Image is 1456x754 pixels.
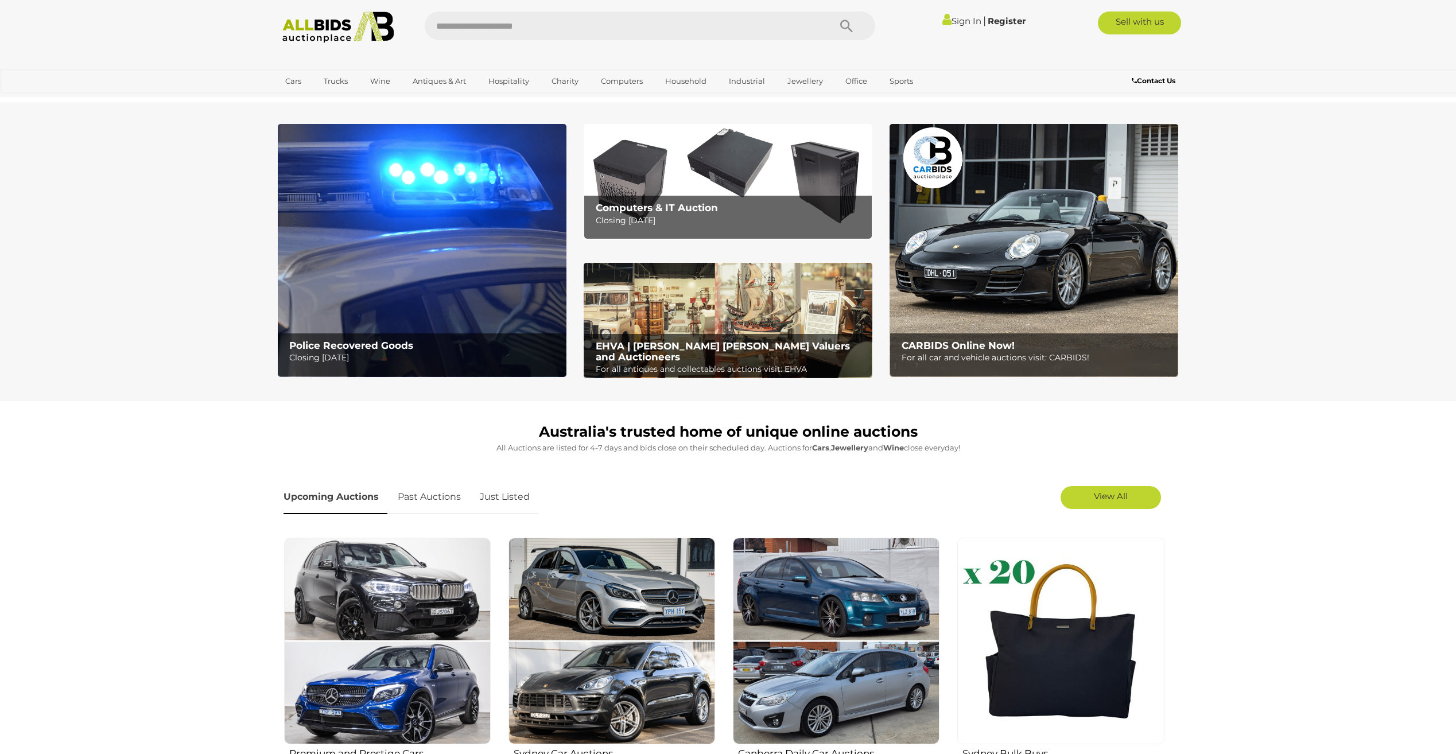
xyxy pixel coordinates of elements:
[284,441,1173,454] p: All Auctions are listed for 4-7 days and bids close on their scheduled day. Auctions for , and cl...
[883,443,904,452] strong: Wine
[596,213,866,228] p: Closing [DATE]
[596,340,850,363] b: EHVA | [PERSON_NAME] [PERSON_NAME] Valuers and Auctioneers
[818,11,875,40] button: Search
[890,124,1178,377] img: CARBIDS Online Now!
[1098,11,1181,34] a: Sell with us
[584,124,872,239] img: Computers & IT Auction
[983,14,986,27] span: |
[780,72,830,91] a: Jewellery
[1132,76,1175,85] b: Contact Us
[316,72,355,91] a: Trucks
[942,15,981,26] a: Sign In
[593,72,650,91] a: Computers
[481,72,537,91] a: Hospitality
[838,72,875,91] a: Office
[289,351,560,365] p: Closing [DATE]
[584,263,872,379] img: EHVA | Evans Hastings Valuers and Auctioneers
[1061,486,1161,509] a: View All
[278,91,374,110] a: [GEOGRAPHIC_DATA]
[988,15,1026,26] a: Register
[276,11,401,43] img: Allbids.com.au
[1094,491,1128,502] span: View All
[471,480,538,514] a: Just Listed
[812,443,829,452] strong: Cars
[890,124,1178,377] a: CARBIDS Online Now! CARBIDS Online Now! For all car and vehicle auctions visit: CARBIDS!
[284,538,491,744] img: Premium and Prestige Cars
[658,72,714,91] a: Household
[831,443,868,452] strong: Jewellery
[405,72,473,91] a: Antiques & Art
[363,72,398,91] a: Wine
[902,340,1015,351] b: CARBIDS Online Now!
[289,340,413,351] b: Police Recovered Goods
[584,124,872,239] a: Computers & IT Auction Computers & IT Auction Closing [DATE]
[284,424,1173,440] h1: Australia's trusted home of unique online auctions
[902,351,1172,365] p: For all car and vehicle auctions visit: CARBIDS!
[278,124,566,377] a: Police Recovered Goods Police Recovered Goods Closing [DATE]
[284,480,387,514] a: Upcoming Auctions
[584,263,872,379] a: EHVA | Evans Hastings Valuers and Auctioneers EHVA | [PERSON_NAME] [PERSON_NAME] Valuers and Auct...
[882,72,921,91] a: Sports
[721,72,772,91] a: Industrial
[389,480,469,514] a: Past Auctions
[733,538,939,744] img: Canberra Daily Car Auctions
[596,362,866,376] p: For all antiques and collectables auctions visit: EHVA
[957,538,1164,744] img: Sydney Bulk Buys
[278,124,566,377] img: Police Recovered Goods
[1132,75,1178,87] a: Contact Us
[278,72,309,91] a: Cars
[508,538,715,744] img: Sydney Car Auctions
[544,72,586,91] a: Charity
[596,202,718,213] b: Computers & IT Auction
